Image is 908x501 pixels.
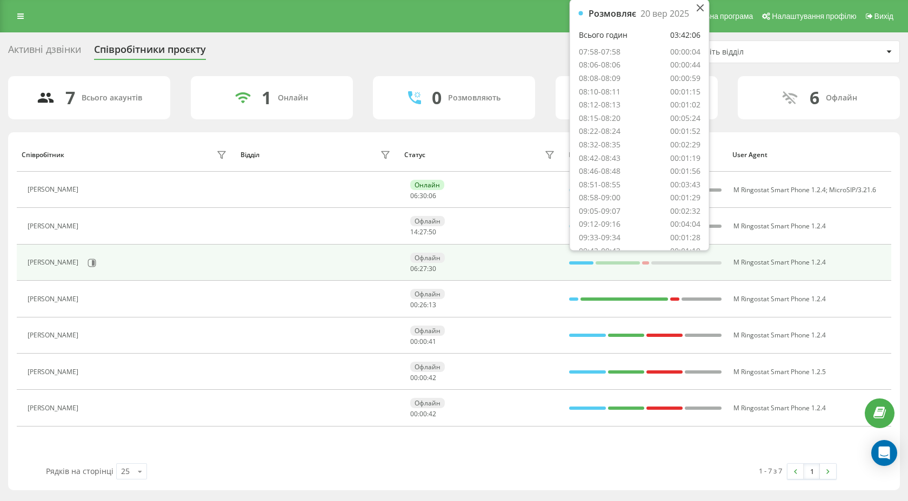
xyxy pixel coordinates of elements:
div: 08:46-08:48 [579,166,620,177]
div: User Agent [732,151,886,159]
div: 09:12-09:16 [579,219,620,229]
div: Офлайн [410,362,445,372]
div: Всього акаунтів [82,93,142,103]
div: : : [410,192,436,200]
div: [PERSON_NAME] [28,295,81,303]
div: Співробітник [22,151,64,159]
div: 00:01:02 [670,100,700,110]
span: Вихід [874,12,893,21]
div: 00:00:59 [670,73,700,84]
div: 08:58-09:00 [579,193,620,203]
div: 00:01:19 [670,153,700,163]
div: 03:42:06 [670,30,700,40]
div: : : [410,338,436,346]
div: [PERSON_NAME] [28,368,81,376]
div: : : [410,228,436,236]
span: 42 [429,409,436,418]
div: 08:15-08:20 [579,113,620,123]
div: Розмовляють [448,93,500,103]
div: Оберіть відділ [690,48,819,57]
div: 07:58-07:58 [579,46,620,57]
div: 08:10-08:11 [579,86,620,97]
span: 00 [419,409,427,418]
div: 09:05-09:07 [579,206,620,216]
span: M Ringostat Smart Phone 1.2.4 [733,294,826,303]
div: 09:42-09:43 [579,246,620,256]
div: [PERSON_NAME] [28,404,81,412]
span: M Ringostat Smart Phone 1.2.4 [733,185,826,194]
div: Офлайн [410,398,445,408]
span: M Ringostat Smart Phone 1.2.4 [733,221,826,231]
div: : : [410,301,436,309]
span: 41 [429,337,436,346]
div: Відділ [241,151,259,159]
span: M Ringostat Smart Phone 1.2.4 [733,330,826,340]
div: 09:33-09:34 [579,232,620,242]
div: 00:03:43 [670,179,700,189]
span: 00 [410,337,418,346]
span: 30 [419,191,427,200]
span: 00 [410,409,418,418]
span: M Ringostat Smart Phone 1.2.4 [733,403,826,412]
div: 00:01:52 [670,126,700,137]
span: Налаштування профілю [772,12,856,21]
span: 06 [410,191,418,200]
div: Офлайн [410,289,445,299]
div: 00:02:32 [670,206,700,216]
div: 00:05:24 [670,113,700,123]
div: Співробітники проєкту [94,44,206,60]
div: 1 - 7 з 7 [759,465,782,476]
span: M Ringostat Smart Phone 1.2.4 [733,258,826,267]
div: [PERSON_NAME] [28,259,81,266]
span: 26 [419,300,427,309]
div: 08:42-08:43 [579,153,620,163]
div: 7 [65,87,75,108]
div: 00:04:04 [670,219,700,229]
div: 08:22-08:24 [579,126,620,137]
a: 1 [804,464,820,479]
div: 00:01:15 [670,86,700,97]
div: 25 [121,466,130,477]
div: 00:01:29 [670,193,700,203]
div: Розмовляє [589,8,636,18]
div: 08:12-08:13 [579,100,620,110]
div: Офлайн [410,216,445,226]
div: 08:06-08:06 [579,60,620,70]
span: 50 [429,227,436,236]
div: 00:00:04 [670,46,700,57]
div: 20 вер 2025 [640,8,689,18]
span: Реферальна програма [674,12,753,21]
div: Статус [404,151,425,159]
span: MicroSIP/3.21.6 [829,185,876,194]
span: Рядків на сторінці [46,466,113,476]
div: 0 [432,87,442,108]
div: 6 [810,87,819,108]
span: M Ringostat Smart Phone 1.2.5 [733,367,826,376]
div: Всього годин [579,30,627,40]
span: 14 [410,227,418,236]
div: Активні дзвінки [8,44,81,60]
div: Онлайн [410,180,444,190]
span: 30 [429,264,436,273]
span: 00 [419,373,427,382]
div: 00:00:44 [670,60,700,70]
div: 00:02:29 [670,139,700,150]
div: 00:01:19 [670,246,700,256]
span: 06 [410,264,418,273]
span: 42 [429,373,436,382]
div: 08:51-08:55 [579,179,620,189]
div: Офлайн [410,253,445,263]
span: 13 [429,300,436,309]
div: : : [410,374,436,382]
span: 27 [419,227,427,236]
div: Онлайн [278,93,308,103]
span: 00 [410,373,418,382]
div: В статусі [569,151,723,159]
div: Open Intercom Messenger [871,440,897,466]
div: : : [410,410,436,418]
span: 27 [419,264,427,273]
div: 08:32-08:35 [579,139,620,150]
div: [PERSON_NAME] [28,222,81,230]
div: 00:01:28 [670,232,700,242]
div: [PERSON_NAME] [28,331,81,339]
